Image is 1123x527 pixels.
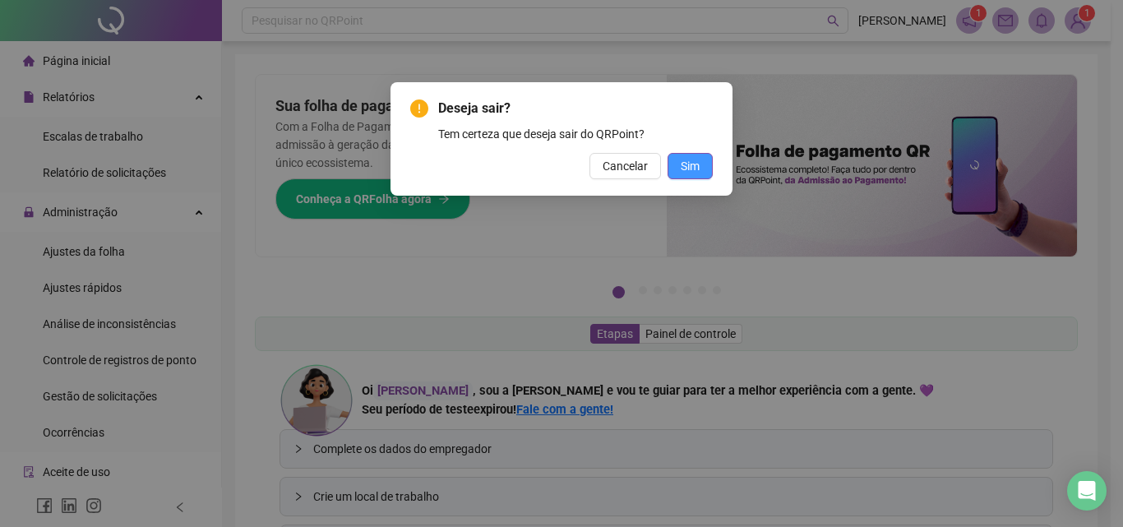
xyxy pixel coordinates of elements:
span: Deseja sair? [438,99,713,118]
button: Sim [668,153,713,179]
span: Cancelar [603,157,648,175]
span: Sim [681,157,700,175]
div: Open Intercom Messenger [1067,471,1107,511]
span: exclamation-circle [410,99,428,118]
div: Tem certeza que deseja sair do QRPoint? [438,125,713,143]
button: Cancelar [589,153,661,179]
